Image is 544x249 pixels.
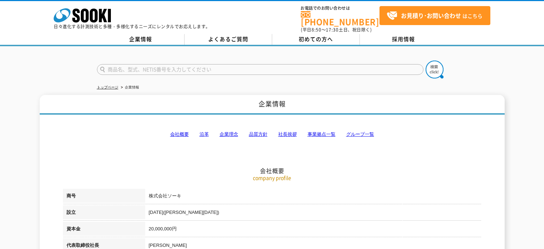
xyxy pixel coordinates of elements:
[326,27,339,33] span: 17:30
[97,85,118,89] a: トップページ
[40,95,505,115] h1: 企業情報
[119,84,139,91] li: 企業情報
[301,11,379,26] a: [PHONE_NUMBER]
[401,11,461,20] strong: お見積り･お問い合わせ
[346,131,374,137] a: グループ一覧
[63,205,145,222] th: 設立
[360,34,447,45] a: 採用情報
[145,205,481,222] td: [DATE]([PERSON_NAME][DATE])
[301,27,372,33] span: (平日 ～ 土日、祝日除く)
[200,131,209,137] a: 沿革
[54,24,210,29] p: 日々進化する計測技術と多種・多様化するニーズにレンタルでお応えします。
[301,6,379,10] span: お電話でのお問い合わせは
[145,222,481,238] td: 20,000,000円
[379,6,490,25] a: お見積り･お問い合わせはこちら
[272,34,360,45] a: 初めての方へ
[97,34,185,45] a: 企業情報
[249,131,268,137] a: 品質方針
[278,131,297,137] a: 社長挨拶
[308,131,335,137] a: 事業拠点一覧
[63,174,481,182] p: company profile
[63,95,481,174] h2: 会社概要
[220,131,238,137] a: 企業理念
[185,34,272,45] a: よくあるご質問
[63,222,145,238] th: 資本金
[387,10,482,21] span: はこちら
[170,131,189,137] a: 会社概要
[426,61,443,78] img: btn_search.png
[63,189,145,205] th: 商号
[145,189,481,205] td: 株式会社ソーキ
[299,35,333,43] span: 初めての方へ
[97,64,423,75] input: 商品名、型式、NETIS番号を入力してください
[312,27,322,33] span: 8:50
